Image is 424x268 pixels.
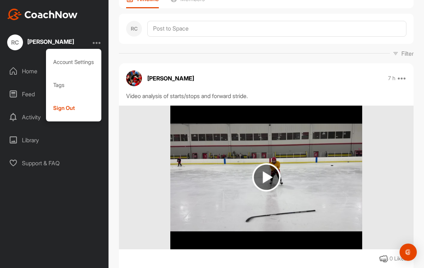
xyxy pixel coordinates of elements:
div: Account Settings [46,51,102,74]
img: play [252,163,281,191]
div: Tags [46,74,102,97]
div: 0 Likes [390,255,406,263]
div: Home [4,62,105,80]
div: RC [126,21,142,37]
p: [PERSON_NAME] [147,74,194,83]
p: Filter [401,49,414,58]
img: CoachNow [7,9,78,20]
div: RC [7,34,23,50]
div: Library [4,131,105,149]
p: 7 h [388,75,395,82]
div: Open Intercom Messenger [400,244,417,261]
div: Activity [4,108,105,126]
img: avatar [126,70,142,86]
div: [PERSON_NAME] [27,39,74,45]
div: Sign Out [46,97,102,120]
div: Feed [4,85,105,103]
div: Support & FAQ [4,154,105,172]
img: media [170,106,362,249]
div: Video analysis of starts/stops and forward stride. [126,92,406,100]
